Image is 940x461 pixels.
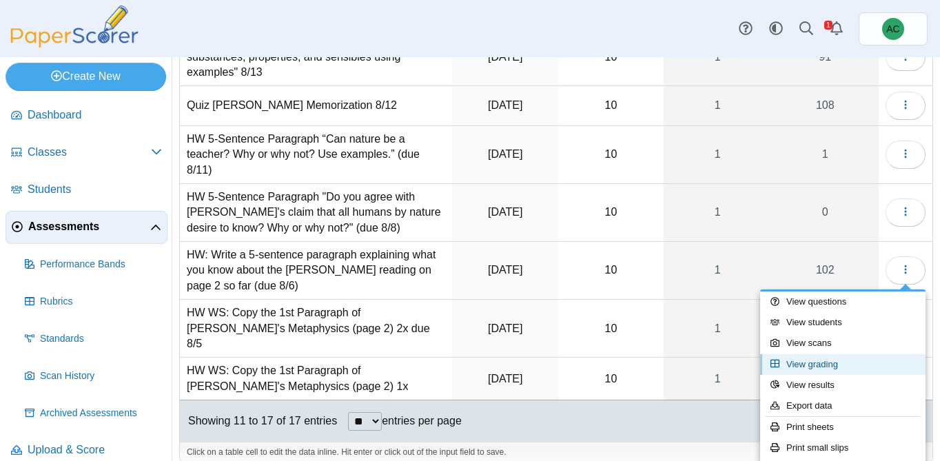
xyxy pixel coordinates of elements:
[558,358,663,400] td: 10
[772,242,879,299] a: 102
[28,442,162,458] span: Upload & Score
[6,211,167,244] a: Assessments
[488,264,522,276] time: Aug 4, 2025 at 12:20 PM
[6,63,166,90] a: Create New
[664,242,772,299] a: 1
[180,358,452,400] td: HW WS: Copy the 1st Paragraph of [PERSON_NAME]'s Metaphysics (page 2) 1x
[40,332,162,346] span: Standards
[772,126,879,183] a: 1
[6,174,167,207] a: Students
[19,248,167,281] a: Performance Bands
[558,300,663,358] td: 10
[664,358,772,400] a: 1
[28,182,162,197] span: Students
[760,354,926,375] a: View grading
[40,295,162,309] span: Rubrics
[180,86,452,125] td: Quiz [PERSON_NAME] Memorization 8/12
[19,322,167,356] a: Standards
[6,136,167,170] a: Classes
[180,242,452,300] td: HW: Write a 5-sentence paragraph explaining what you know about the [PERSON_NAME] reading on page...
[760,291,926,312] a: View questions
[664,184,772,241] a: 1
[772,184,879,241] a: 0
[28,107,162,123] span: Dashboard
[488,99,522,111] time: Aug 12, 2025 at 7:34 AM
[40,369,162,383] span: Scan History
[488,373,522,385] time: Jul 29, 2025 at 2:12 PM
[859,12,928,45] a: Andrew Christman
[886,24,899,34] span: Andrew Christman
[28,145,151,160] span: Classes
[6,99,167,132] a: Dashboard
[180,28,452,86] td: HW Write 5-Sentence Paragraph "Explain substances, properties, and sensibles using examples" 8/13
[558,242,663,300] td: 10
[40,407,162,420] span: Archived Assessments
[882,18,904,40] span: Andrew Christman
[558,184,663,242] td: 10
[180,184,452,242] td: HW 5-Sentence Paragraph "Do you agree with [PERSON_NAME]'s claim that all humans by nature desire...
[664,300,772,357] a: 1
[760,375,926,396] a: View results
[382,415,462,427] label: entries per page
[19,285,167,318] a: Rubrics
[760,417,926,438] a: Print sheets
[28,219,150,234] span: Assessments
[760,438,926,458] a: Print small slips
[488,148,522,160] time: Aug 8, 2025 at 7:17 AM
[40,258,162,272] span: Performance Bands
[19,360,167,393] a: Scan History
[664,86,772,125] a: 1
[760,312,926,333] a: View students
[488,322,522,334] time: Aug 2, 2025 at 5:29 PM
[488,51,522,63] time: Aug 12, 2025 at 7:37 AM
[6,38,143,50] a: PaperScorer
[180,300,452,358] td: HW WS: Copy the 1st Paragraph of [PERSON_NAME]'s Metaphysics (page 2) 2x due 8/5
[6,6,143,48] img: PaperScorer
[180,400,337,442] div: Showing 11 to 17 of 17 entries
[488,206,522,218] time: Aug 7, 2025 at 7:31 AM
[558,28,663,86] td: 10
[558,126,663,184] td: 10
[760,396,926,416] a: Export data
[19,397,167,430] a: Archived Assessments
[558,86,663,125] td: 10
[760,333,926,354] a: View scans
[772,86,879,125] a: 108
[180,126,452,184] td: HW 5-Sentence Paragraph “Can nature be a teacher? Why or why not? Use examples.” (due 8/11)
[821,14,852,44] a: Alerts
[664,126,772,183] a: 1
